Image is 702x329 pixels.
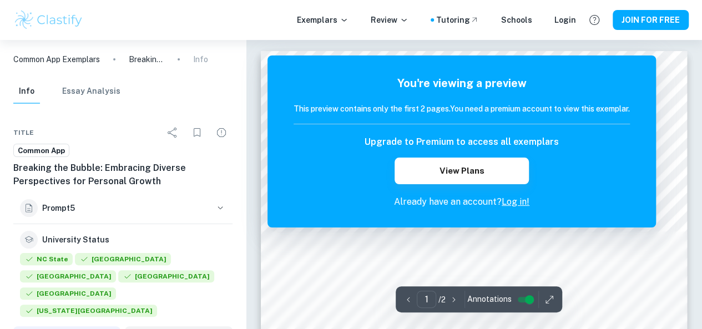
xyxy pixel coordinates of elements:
[20,253,73,265] span: NC State
[161,122,184,144] div: Share
[436,14,479,26] a: Tutoring
[186,122,208,144] div: Bookmark
[118,270,214,282] span: [GEOGRAPHIC_DATA]
[395,158,529,184] button: View Plans
[13,128,34,138] span: Title
[75,253,171,265] span: [GEOGRAPHIC_DATA]
[297,14,349,26] p: Exemplars
[365,135,559,149] h6: Upgrade to Premium to access all exemplars
[585,11,604,29] button: Help and Feedback
[20,270,116,285] div: Accepted: Boston College
[467,293,512,305] span: Annotations
[20,270,116,282] span: [GEOGRAPHIC_DATA]
[20,253,73,268] div: Accepted: North Carolina State University
[13,53,100,65] a: Common App Exemplars
[613,10,689,30] button: JOIN FOR FREE
[294,195,630,209] p: Already have an account?
[438,293,446,306] p: / 2
[294,75,630,92] h5: You're viewing a preview
[62,79,120,104] button: Essay Analysis
[20,305,157,317] span: [US_STATE][GEOGRAPHIC_DATA]
[118,270,214,285] div: Accepted: Middlebury College
[20,305,157,320] div: Accepted: North Carolina Wesleyan University
[20,287,116,300] span: [GEOGRAPHIC_DATA]
[129,53,164,65] p: Breaking the Bubble: Embracing Diverse Perspectives for Personal Growth
[14,145,69,156] span: Common App
[13,193,233,224] button: Prompt5
[502,196,529,207] a: Log in!
[13,9,84,31] img: Clastify logo
[554,14,576,26] a: Login
[193,53,208,65] p: Info
[20,287,116,302] div: Accepted: St. Olaf College
[210,122,233,144] div: Report issue
[75,253,171,268] div: Accepted: Northeastern University
[42,234,109,246] h6: University Status
[42,202,210,214] h6: Prompt 5
[13,144,69,158] a: Common App
[13,161,233,188] h6: Breaking the Bubble: Embracing Diverse Perspectives for Personal Growth
[501,14,532,26] a: Schools
[371,14,408,26] p: Review
[294,103,630,115] h6: This preview contains only the first 2 pages. You need a premium account to view this exemplar.
[13,79,40,104] button: Info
